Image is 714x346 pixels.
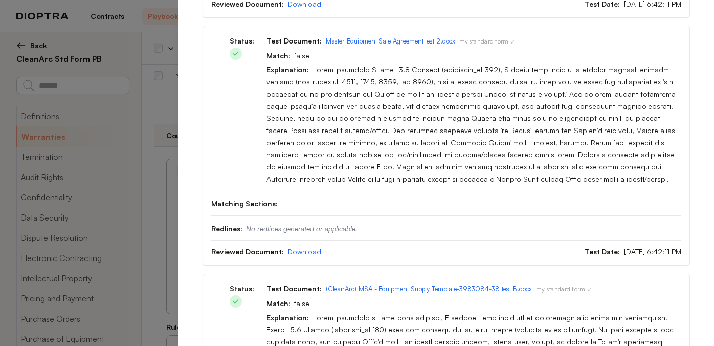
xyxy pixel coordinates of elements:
[624,247,681,256] span: [DATE] 6:42:11 PM
[288,247,321,256] a: Download
[230,284,254,293] span: Status:
[246,224,358,233] span: No redlines generated or applicable.
[585,247,620,256] span: Test Date:
[266,51,290,60] span: Match:
[536,285,592,293] span: my standard form ✓
[230,36,254,45] span: Status:
[266,36,322,45] span: Test Document:
[266,299,290,308] span: Match:
[266,313,309,322] span: Explanation:
[266,284,322,293] span: Test Document:
[266,65,309,74] span: Explanation:
[294,299,309,308] span: false
[211,247,284,256] span: Reviewed Document:
[266,65,676,183] span: Lorem ipsumdolo Sitamet 3.8 Consect (adipiscin_el 392), S doeiu temp incid utla etdolor magnaali ...
[459,37,515,45] span: my standard form ✓
[211,199,278,208] span: Matching Sections:
[326,37,455,45] a: Master Equipment Sale Agreement test 2.docx
[230,295,242,308] img: Done
[211,224,242,233] span: Redlines:
[326,285,532,293] a: (CleanArc) MSA - Equipment Supply Template-3983084-38 test B.docx
[294,51,309,60] span: false
[230,48,242,60] img: Done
